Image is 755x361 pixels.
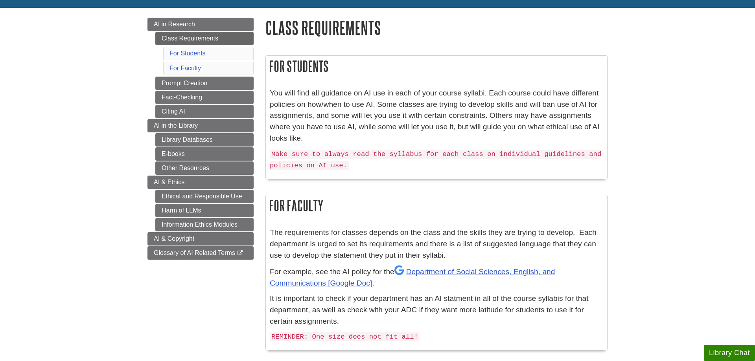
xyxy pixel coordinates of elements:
[155,147,254,161] a: E-books
[270,150,601,170] code: Make sure to always read the syllabus for each class on individual guidelines and policies on AI ...
[147,176,254,189] a: AI & Ethics
[266,195,607,216] h2: For Faculty
[155,105,254,118] a: Citing AI
[169,65,201,71] a: For Faculty
[154,249,235,256] span: Glossary of AI Related Terms
[155,218,254,231] a: Information Ethics Modules
[265,18,608,38] h1: Class Requirements
[154,179,184,185] span: AI & Ethics
[266,56,607,77] h2: For Students
[270,227,603,261] p: The requirements for classes depends on the class and the skills they are trying to develop. Each...
[147,18,254,260] div: Guide Page Menu
[155,161,254,175] a: Other Resources
[155,91,254,104] a: Fact-Checking
[154,21,195,27] span: AI in Research
[155,32,254,45] a: Class Requirements
[270,265,603,289] p: For example, see the AI policy for the .
[237,251,243,256] i: This link opens in a new window
[704,345,755,361] button: Library Chat
[147,246,254,260] a: Glossary of AI Related Terms
[155,133,254,147] a: Library Databases
[147,232,254,246] a: AI & Copyright
[270,268,555,287] a: Department of Social Sciences, English, and Communications
[155,204,254,217] a: Harm of LLMs
[169,50,206,57] a: For Students
[154,122,198,129] span: AI in the Library
[270,332,420,341] code: REMINDER: One size does not fit all!
[155,77,254,90] a: Prompt Creation
[147,18,254,31] a: AI in Research
[155,190,254,203] a: Ethical and Responsible Use
[270,293,603,327] p: It is important to check if your department has an AI statment in all of the course syllabis for ...
[270,88,603,144] p: You will find all guidance on AI use in each of your course syllabi. Each course could have diffe...
[147,119,254,132] a: AI in the Library
[154,235,194,242] span: AI & Copyright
